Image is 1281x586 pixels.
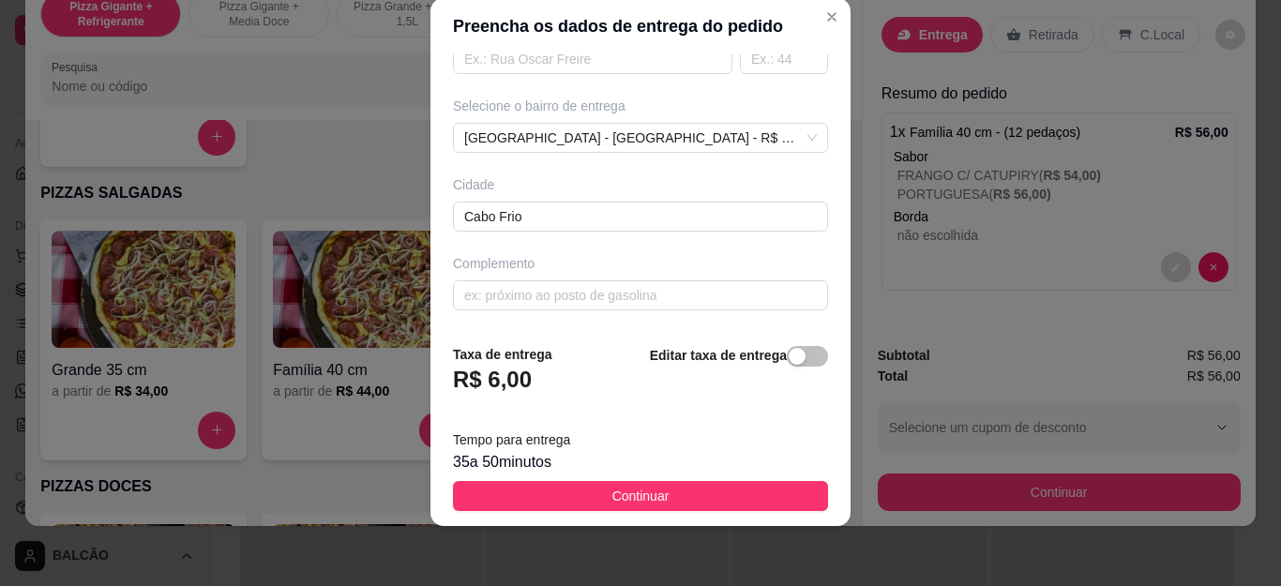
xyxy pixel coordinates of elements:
input: Ex.: Rua Oscar Freire [453,44,732,74]
button: Close [817,2,847,32]
span: Tempo para entrega [453,432,570,447]
input: ex: próximo ao posto de gasolina [453,280,828,310]
input: Ex.: 44 [740,44,828,74]
div: Cidade [453,175,828,194]
div: 35 a 50 minutos [453,451,828,473]
div: Selecione o bairro de entrega [453,97,828,115]
h3: R$ 6,00 [453,365,532,395]
input: Ex.: Santo André [453,202,828,232]
span: Continuar [612,486,670,506]
button: Continuar [453,481,828,511]
strong: Editar taxa de entrega [650,348,787,363]
span: Vila do Ar - Cabo Frio - R$ 6,00 [464,124,817,152]
div: Complemento [453,254,828,273]
strong: Taxa de entrega [453,347,552,362]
